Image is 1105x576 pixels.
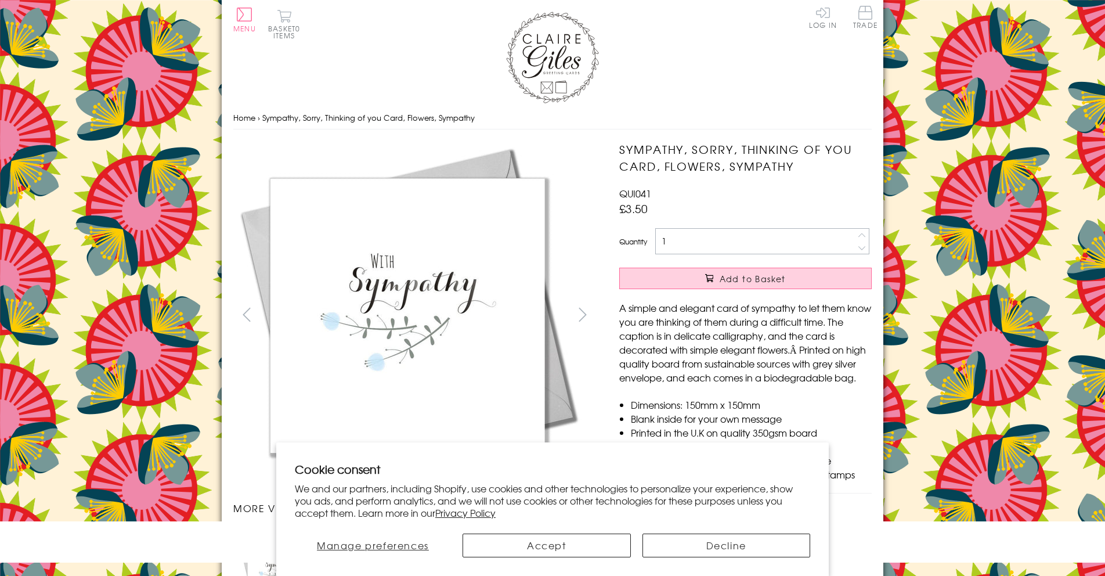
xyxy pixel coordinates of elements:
[317,538,429,552] span: Manage preferences
[295,534,451,557] button: Manage preferences
[853,6,878,31] a: Trade
[463,534,631,557] button: Accept
[619,301,872,384] p: A simple and elegant card of sympathy to let them know you are thinking of them during a difficul...
[720,273,786,285] span: Add to Basket
[258,112,260,123] span: ›
[631,440,872,453] li: Comes wrapped in Compostable bag
[631,412,872,426] li: Blank inside for your own message
[619,236,647,247] label: Quantity
[631,426,872,440] li: Printed in the U.K on quality 350gsm board
[570,301,596,327] button: next
[233,501,596,515] h3: More views
[233,23,256,34] span: Menu
[631,398,872,412] li: Dimensions: 150mm x 150mm
[295,461,810,477] h2: Cookie consent
[619,200,648,217] span: £3.50
[619,141,872,175] h1: Sympathy, Sorry, Thinking of you Card, Flowers, Sympathy
[273,23,300,41] span: 0 items
[295,483,810,519] p: We and our partners, including Shopify, use cookies and other technologies to personalize your ex...
[268,9,300,39] button: Basket0 items
[233,141,582,489] img: Sympathy, Sorry, Thinking of you Card, Flowers, Sympathy
[619,186,651,200] span: QUI041
[233,8,256,32] button: Menu
[233,112,255,123] a: Home
[435,506,496,520] a: Privacy Policy
[642,534,811,557] button: Decline
[809,6,837,28] a: Log In
[506,12,599,103] img: Claire Giles Greetings Cards
[262,112,475,123] span: Sympathy, Sorry, Thinking of you Card, Flowers, Sympathy
[853,6,878,28] span: Trade
[233,301,259,327] button: prev
[619,268,872,289] button: Add to Basket
[233,106,872,130] nav: breadcrumbs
